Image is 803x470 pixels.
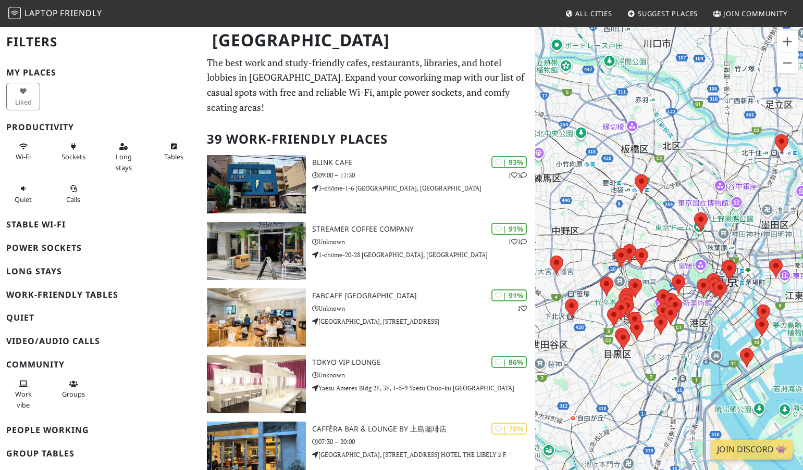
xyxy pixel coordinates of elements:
[207,123,529,155] h2: 39 Work-Friendly Places
[8,5,102,23] a: LaptopFriendly LaptopFriendly
[491,156,527,168] div: | 93%
[56,375,90,403] button: Groups
[6,26,194,58] h2: Filters
[491,289,527,301] div: | 91%
[16,152,31,161] span: Stable Wi-Fi
[575,9,612,18] span: All Cities
[60,7,102,19] span: Friendly
[312,425,535,434] h3: CAFFÈRA BAR & LOUNGE by 上島珈琲店
[207,288,306,347] img: FabCafe Tokyo
[312,250,535,260] p: 1-chōme-20-28 [GEOGRAPHIC_DATA], [GEOGRAPHIC_DATA]
[107,138,141,176] button: Long stays
[491,423,527,435] div: | 78%
[24,7,58,19] span: Laptop
[312,183,535,193] p: 3-chōme-1-6 [GEOGRAPHIC_DATA], [GEOGRAPHIC_DATA]
[61,152,85,161] span: Power sockets
[6,313,194,323] h3: Quiet
[777,31,798,52] button: 放大
[6,243,194,253] h3: Power sockets
[116,152,132,172] span: Long stays
[312,225,535,234] h3: Streamer Coffee Company
[6,266,194,276] h3: Long stays
[157,138,191,166] button: Tables
[56,138,90,166] button: Sockets
[6,425,194,435] h3: People working
[711,440,793,460] a: Join Discord 👾
[312,383,535,393] p: Yaesu Amerex Bldg 2F, 3F, 1-5-9 Yaesu Chuo-ku [GEOGRAPHIC_DATA]
[6,122,194,132] h3: Productivity
[312,316,535,326] p: [GEOGRAPHIC_DATA], [STREET_ADDRESS]
[777,53,798,73] button: 缩小
[15,195,32,204] span: Quiet
[6,290,194,300] h3: Work-friendly tables
[201,288,535,347] a: FabCafe Tokyo | 91% 1 FabCafe [GEOGRAPHIC_DATA] Unknown [GEOGRAPHIC_DATA], [STREET_ADDRESS]
[517,303,527,313] p: 1
[723,9,787,18] span: Join Community
[312,370,535,380] p: Unknown
[56,180,90,208] button: Calls
[8,7,21,19] img: LaptopFriendly
[6,375,40,413] button: Work vibe
[207,155,306,213] img: BLINK Cafe
[62,389,85,399] span: Group tables
[561,4,616,23] a: All Cities
[312,303,535,313] p: Unknown
[201,355,535,413] a: Tokyo VIP Lounge | 86% Tokyo VIP Lounge Unknown Yaesu Amerex Bldg 2F, 3F, 1-5-9 Yaesu Chuo-ku [GE...
[312,237,535,247] p: Unknown
[312,291,535,300] h3: FabCafe [GEOGRAPHIC_DATA]
[6,449,194,459] h3: Group tables
[164,152,183,161] span: Work-friendly tables
[623,4,702,23] a: Suggest Places
[312,358,535,367] h3: Tokyo VIP Lounge
[312,437,535,447] p: 07:30 – 20:00
[709,4,792,23] a: Join Community
[207,55,529,115] p: The best work and study-friendly cafes, restaurants, libraries, and hotel lobbies in [GEOGRAPHIC_...
[491,356,527,368] div: | 86%
[312,450,535,460] p: [GEOGRAPHIC_DATA], [STREET_ADDRESS] HOTEL THE LIBELY２F
[508,237,527,247] p: 1 1
[15,389,32,409] span: People working
[312,170,535,180] p: 09:00 – 17:30
[6,180,40,208] button: Quiet
[6,220,194,230] h3: Stable Wi-Fi
[201,155,535,213] a: BLINK Cafe | 93% 13 BLINK Cafe 09:00 – 17:30 3-chōme-1-6 [GEOGRAPHIC_DATA], [GEOGRAPHIC_DATA]
[6,336,194,346] h3: Video/audio calls
[201,222,535,280] a: Streamer Coffee Company | 91% 11 Streamer Coffee Company Unknown 1-chōme-20-28 [GEOGRAPHIC_DATA],...
[6,138,40,166] button: Wi-Fi
[491,223,527,235] div: | 91%
[207,222,306,280] img: Streamer Coffee Company
[508,170,527,180] p: 1 3
[204,26,533,55] h1: [GEOGRAPHIC_DATA]
[6,360,194,370] h3: Community
[6,68,194,78] h3: My Places
[638,9,698,18] span: Suggest Places
[312,158,535,167] h3: BLINK Cafe
[66,195,80,204] span: Video/audio calls
[207,355,306,413] img: Tokyo VIP Lounge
